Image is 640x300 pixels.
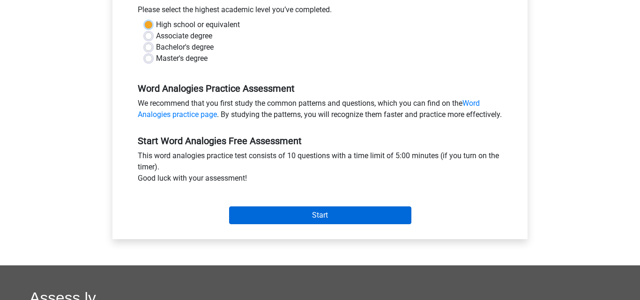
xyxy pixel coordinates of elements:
label: Associate degree [156,30,212,42]
div: Please select the highest academic level you’ve completed. [131,4,509,19]
div: We recommend that you first study the common patterns and questions, which you can find on the . ... [131,98,509,124]
h5: Word Analogies Practice Assessment [138,83,502,94]
div: This word analogies practice test consists of 10 questions with a time limit of 5:00 minutes (if ... [131,150,509,188]
h5: Start Word Analogies Free Assessment [138,135,502,146]
input: Start [229,206,411,224]
label: Bachelor's degree [156,42,214,53]
label: High school or equivalent [156,19,240,30]
label: Master's degree [156,53,208,64]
